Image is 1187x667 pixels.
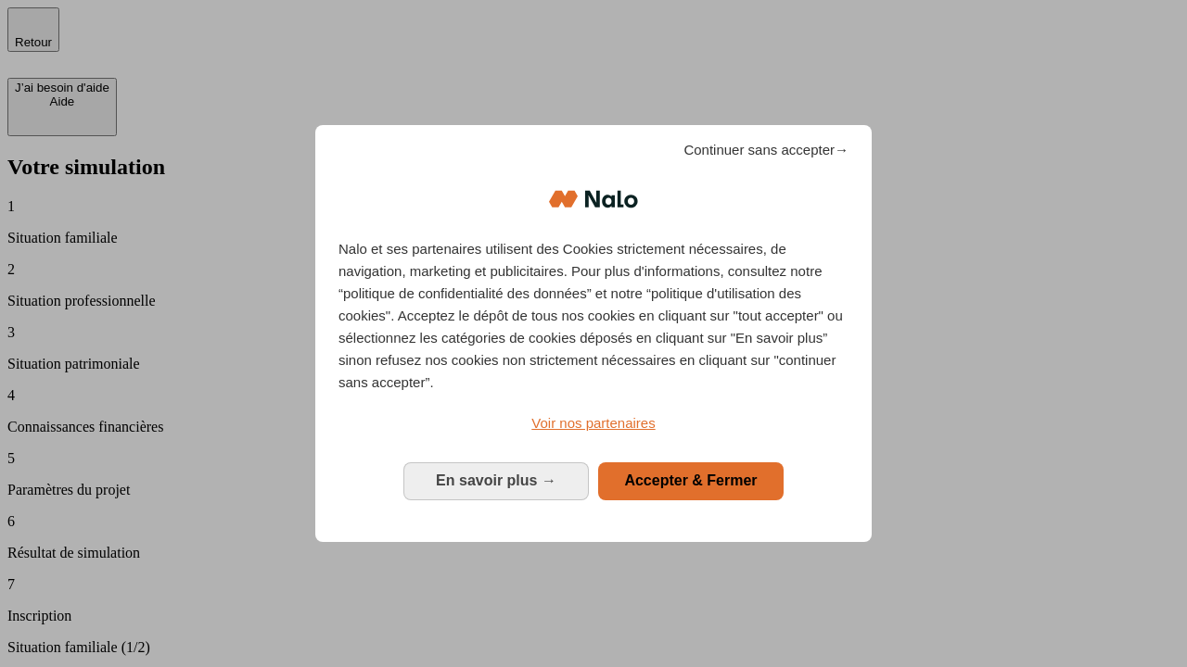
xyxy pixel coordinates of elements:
a: Voir nos partenaires [338,412,849,434]
span: Continuer sans accepter→ [683,139,849,161]
p: Nalo et ses partenaires utilisent des Cookies strictement nécessaires, de navigation, marketing e... [338,238,849,394]
span: Accepter & Fermer [624,472,757,488]
span: Voir nos partenaires [531,415,655,431]
div: Bienvenue chez Nalo Gestion du consentement [315,125,872,541]
img: Logo [549,171,638,227]
button: En savoir plus: Configurer vos consentements [403,462,589,499]
span: En savoir plus → [436,472,556,488]
button: Accepter & Fermer: Accepter notre traitement des données et fermer [598,462,784,499]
